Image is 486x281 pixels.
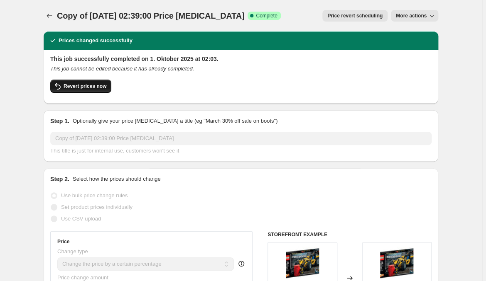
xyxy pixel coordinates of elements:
[59,36,133,45] h2: Prices changed successfully
[237,259,245,268] div: help
[57,248,88,254] span: Change type
[44,10,55,22] button: Price change jobs
[286,247,319,280] img: 42049_main_80x.jpg
[50,55,432,63] h2: This job successfully completed on 1. Oktober 2025 at 02:03.
[396,12,427,19] span: More actions
[50,175,69,183] h2: Step 2.
[327,12,383,19] span: Price revert scheduling
[380,247,413,280] img: 42049_main_80x.jpg
[57,274,108,281] span: Price change amount
[61,204,133,210] span: Set product prices individually
[73,117,277,125] p: Optionally give your price [MEDICAL_DATA] a title (eg "March 30% off sale on boots")
[61,216,101,222] span: Use CSV upload
[50,80,111,93] button: Revert prices now
[73,175,161,183] p: Select how the prices should change
[256,12,277,19] span: Complete
[268,231,432,238] h6: STOREFRONT EXAMPLE
[50,148,179,154] span: This title is just for internal use, customers won't see it
[57,238,69,245] h3: Price
[322,10,388,22] button: Price revert scheduling
[61,192,128,199] span: Use bulk price change rules
[50,132,432,145] input: 30% off holiday sale
[64,83,106,90] span: Revert prices now
[50,117,69,125] h2: Step 1.
[50,65,194,72] i: This job cannot be edited because it has already completed.
[391,10,438,22] button: More actions
[57,11,244,20] span: Copy of [DATE] 02:39:00 Price [MEDICAL_DATA]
